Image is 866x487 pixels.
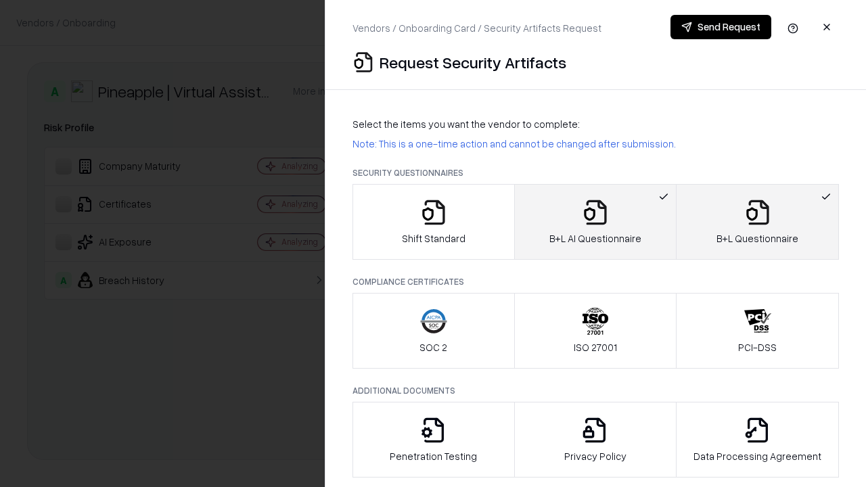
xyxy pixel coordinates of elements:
[402,231,465,246] p: Shift Standard
[574,340,617,354] p: ISO 27001
[514,402,677,478] button: Privacy Policy
[549,231,641,246] p: B+L AI Questionnaire
[380,51,566,73] p: Request Security Artifacts
[352,276,839,287] p: Compliance Certificates
[676,293,839,369] button: PCI-DSS
[352,117,839,131] p: Select the items you want the vendor to complete:
[352,402,515,478] button: Penetration Testing
[514,293,677,369] button: ISO 27001
[716,231,798,246] p: B+L Questionnaire
[676,184,839,260] button: B+L Questionnaire
[693,449,821,463] p: Data Processing Agreement
[352,167,839,179] p: Security Questionnaires
[670,15,771,39] button: Send Request
[390,449,477,463] p: Penetration Testing
[419,340,447,354] p: SOC 2
[352,184,515,260] button: Shift Standard
[352,137,839,151] p: Note: This is a one-time action and cannot be changed after submission.
[738,340,777,354] p: PCI-DSS
[352,385,839,396] p: Additional Documents
[352,293,515,369] button: SOC 2
[676,402,839,478] button: Data Processing Agreement
[514,184,677,260] button: B+L AI Questionnaire
[352,21,601,35] p: Vendors / Onboarding Card / Security Artifacts Request
[564,449,626,463] p: Privacy Policy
